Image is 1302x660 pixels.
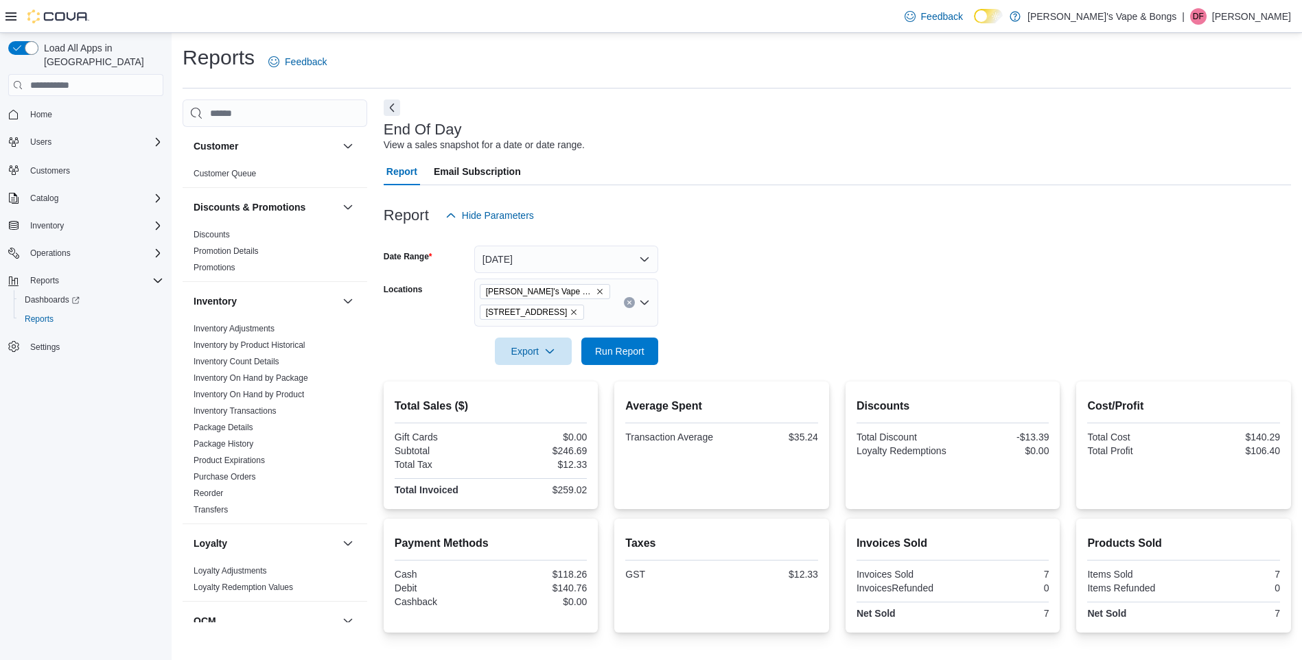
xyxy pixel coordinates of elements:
[857,432,950,443] div: Total Discount
[194,582,293,593] span: Loyalty Redemption Values
[921,10,963,23] span: Feedback
[474,246,658,273] button: [DATE]
[25,339,65,355] a: Settings
[194,582,293,592] a: Loyalty Redemption Values
[3,244,169,263] button: Operations
[194,139,337,153] button: Customer
[624,297,635,308] button: Clear input
[25,190,163,207] span: Catalog
[194,324,275,333] a: Inventory Adjustments
[725,432,818,443] div: $35.24
[19,311,59,327] a: Reports
[480,284,610,299] span: Tommy Awesome's Vape & Bongs
[25,245,76,261] button: Operations
[194,471,256,482] span: Purchase Orders
[194,356,279,367] span: Inventory Count Details
[1087,398,1280,414] h2: Cost/Profit
[495,338,572,365] button: Export
[285,55,327,69] span: Feedback
[493,582,587,593] div: $140.76
[480,305,585,320] span: 15826 Stony Plain Road NW
[194,168,256,179] span: Customer Queue
[857,445,950,456] div: Loyalty Redemptions
[1087,582,1181,593] div: Items Refunded
[395,596,488,607] div: Cashback
[3,216,169,235] button: Inventory
[955,608,1049,619] div: 7
[1193,8,1204,25] span: DF
[194,294,237,308] h3: Inventory
[1187,432,1280,443] div: $140.29
[194,373,308,383] a: Inventory On Hand by Package
[194,169,256,178] a: Customer Queue
[194,357,279,366] a: Inventory Count Details
[1187,608,1280,619] div: 7
[384,251,432,262] label: Date Range
[25,134,163,150] span: Users
[194,405,277,416] span: Inventory Transactions
[395,535,588,552] h2: Payment Methods
[857,535,1049,552] h2: Invoices Sold
[25,161,163,178] span: Customers
[194,263,235,272] a: Promotions
[194,340,305,350] a: Inventory by Product Historical
[194,537,337,550] button: Loyalty
[194,229,230,240] span: Discounts
[3,189,169,208] button: Catalog
[493,459,587,470] div: $12.33
[395,398,588,414] h2: Total Sales ($)
[857,582,950,593] div: InvoicesRefunded
[955,432,1049,443] div: -$13.39
[384,99,400,116] button: Next
[194,504,228,515] span: Transfers
[1087,432,1181,443] div: Total Cost
[25,106,58,123] a: Home
[183,44,255,71] h1: Reports
[340,138,356,154] button: Customer
[493,432,587,443] div: $0.00
[395,484,458,495] strong: Total Invoiced
[183,320,367,523] div: Inventory
[194,200,305,214] h3: Discounts & Promotions
[30,137,51,148] span: Users
[194,566,267,576] a: Loyalty Adjustments
[25,338,163,355] span: Settings
[1182,8,1185,25] p: |
[194,455,265,466] span: Product Expirations
[386,158,417,185] span: Report
[857,608,896,619] strong: Net Sold
[25,245,163,261] span: Operations
[395,582,488,593] div: Debit
[486,285,593,298] span: [PERSON_NAME]'s Vape & Bongs
[194,246,259,256] a: Promotion Details
[340,613,356,629] button: OCM
[30,220,64,231] span: Inventory
[30,165,70,176] span: Customers
[384,284,423,295] label: Locations
[25,217,163,234] span: Inventory
[30,248,71,259] span: Operations
[263,48,332,75] a: Feedback
[3,271,169,290] button: Reports
[625,569,719,580] div: GST
[19,311,163,327] span: Reports
[194,472,256,482] a: Purchase Orders
[194,246,259,257] span: Promotion Details
[25,272,65,289] button: Reports
[25,106,163,123] span: Home
[25,314,54,325] span: Reports
[1087,608,1126,619] strong: Net Sold
[3,337,169,357] button: Settings
[486,305,568,319] span: [STREET_ADDRESS]
[30,109,52,120] span: Home
[340,199,356,215] button: Discounts & Promotions
[194,390,304,399] a: Inventory On Hand by Product
[194,423,253,432] a: Package Details
[581,338,658,365] button: Run Report
[395,445,488,456] div: Subtotal
[1187,569,1280,580] div: 7
[25,190,64,207] button: Catalog
[955,582,1049,593] div: 0
[194,340,305,351] span: Inventory by Product Historical
[194,323,275,334] span: Inventory Adjustments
